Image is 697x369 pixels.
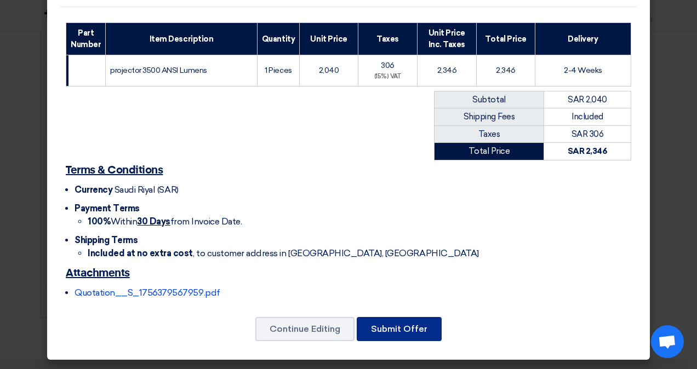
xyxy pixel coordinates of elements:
[568,146,608,156] strong: SAR 2,346
[651,325,684,358] a: Open chat
[88,248,193,258] strong: Included at no extra cost
[437,66,457,75] span: 2,346
[75,184,112,195] span: Currency
[257,23,299,55] th: Quantity
[435,91,544,108] td: Subtotal
[300,23,358,55] th: Unit Price
[66,23,106,55] th: Part Number
[88,216,111,227] strong: 100%
[358,23,418,55] th: Taxes
[435,143,544,160] td: Total Price
[265,66,292,75] span: 1 Pieces
[75,235,138,245] span: Shipping Terms
[255,317,355,341] button: Continue Editing
[535,23,631,55] th: Delivery
[106,23,258,55] th: Item Description
[357,317,442,341] button: Submit Offer
[66,165,163,176] u: Terms & Conditions
[363,72,413,82] div: (15%) VAT
[137,216,170,227] u: 30 Days
[381,61,395,70] span: 306
[88,247,631,260] li: , to customer address in [GEOGRAPHIC_DATA], [GEOGRAPHIC_DATA]
[115,184,179,195] span: Saudi Riyal (SAR)
[417,23,476,55] th: Unit Price Inc. Taxes
[75,203,140,214] span: Payment Terms
[544,91,631,108] td: SAR 2,040
[572,112,603,122] span: Included
[75,287,220,298] a: Quotation__S_1756379567959.pdf
[572,129,604,139] span: SAR 306
[564,66,602,75] span: 2-4 Weeks
[88,216,242,227] span: Within from Invoice Date.
[476,23,535,55] th: Total Price
[435,108,544,126] td: Shipping Fees
[435,125,544,143] td: Taxes
[66,268,130,279] u: Attachments
[496,66,516,75] span: 2,346
[319,66,339,75] span: 2,040
[110,66,207,75] span: projector 3500 ANSI Lumens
